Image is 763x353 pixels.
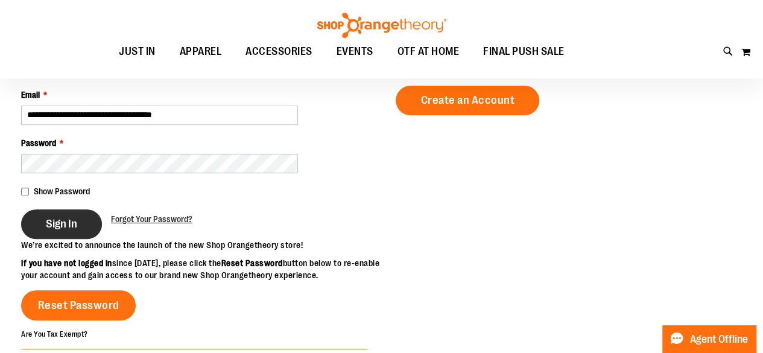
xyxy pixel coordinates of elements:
span: APPAREL [180,38,222,65]
span: Create an Account [420,94,514,107]
span: Show Password [34,186,90,196]
span: Reset Password [38,299,119,312]
button: Sign In [21,209,102,239]
a: Create an Account [396,86,539,115]
a: EVENTS [325,38,385,66]
span: Email [21,90,40,100]
span: Sign In [46,217,77,231]
p: since [DATE], please click the button below to re-enable your account and gain access to our bran... [21,257,382,281]
a: OTF AT HOME [385,38,472,66]
span: Forgot Your Password? [111,214,192,224]
a: FINAL PUSH SALE [471,38,577,66]
p: We’re excited to announce the launch of the new Shop Orangetheory store! [21,239,382,251]
span: Password [21,138,56,148]
a: Forgot Your Password? [111,213,192,225]
span: FINAL PUSH SALE [483,38,565,65]
strong: Are You Tax Exempt? [21,330,88,339]
strong: If you have not logged in [21,258,112,268]
img: Shop Orangetheory [315,13,448,38]
span: ACCESSORIES [245,38,312,65]
button: Agent Offline [662,325,756,353]
a: ACCESSORIES [233,38,325,66]
a: Reset Password [21,290,136,320]
span: JUST IN [119,38,156,65]
a: JUST IN [107,38,168,66]
span: OTF AT HOME [397,38,460,65]
span: EVENTS [337,38,373,65]
a: APPAREL [168,38,234,66]
strong: Reset Password [221,258,283,268]
span: Agent Offline [690,334,748,345]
